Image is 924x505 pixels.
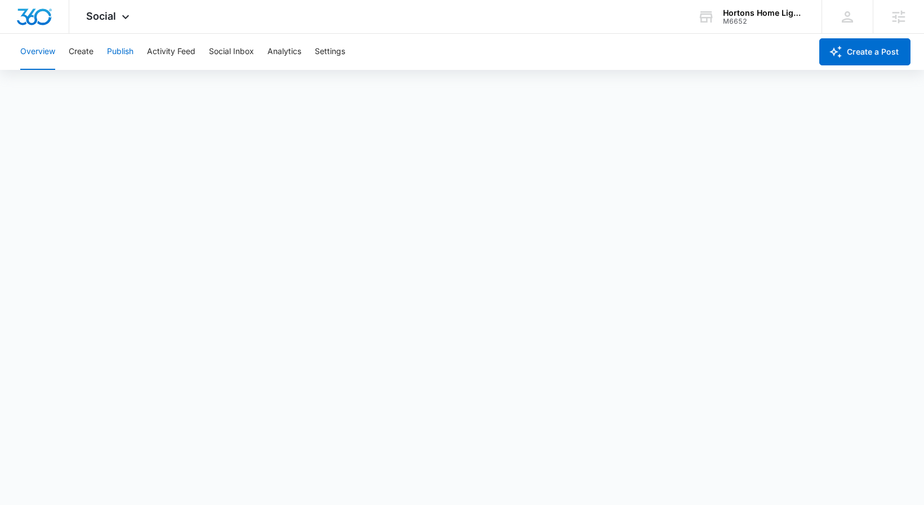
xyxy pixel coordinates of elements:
[20,34,55,70] button: Overview
[107,34,133,70] button: Publish
[267,34,301,70] button: Analytics
[315,34,345,70] button: Settings
[209,34,254,70] button: Social Inbox
[723,8,805,17] div: account name
[147,34,195,70] button: Activity Feed
[86,10,116,22] span: Social
[723,17,805,25] div: account id
[69,34,93,70] button: Create
[819,38,910,65] button: Create a Post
